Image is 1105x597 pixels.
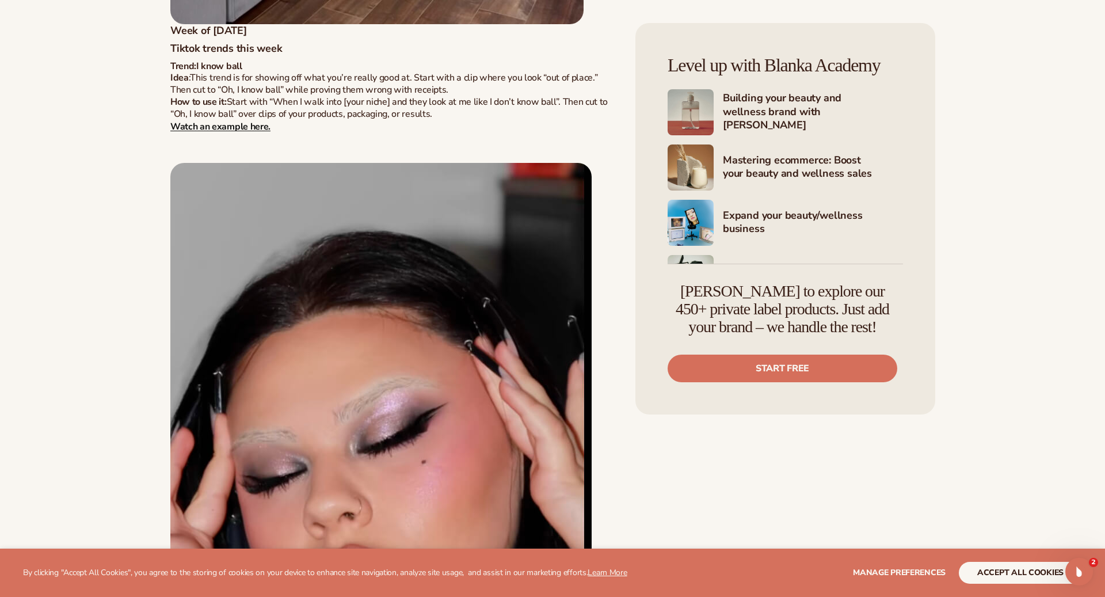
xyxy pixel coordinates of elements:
[668,283,897,336] h4: [PERSON_NAME] to explore our 450+ private label products. Just add your brand – we handle the rest!
[668,145,903,191] a: Shopify Image 8 Mastering ecommerce: Boost your beauty and wellness sales
[668,55,903,75] h4: Level up with Blanka Academy
[1065,558,1093,585] iframe: Intercom live chat
[723,209,903,237] h4: Expand your beauty/wellness business
[170,120,270,132] a: Watch an example here.
[170,71,189,84] strong: Idea
[170,96,227,108] strong: How to use it:
[588,567,627,578] a: Learn More
[668,200,714,246] img: Shopify Image 9
[853,562,946,584] button: Manage preferences
[668,255,903,301] a: Shopify Image 10 Marketing your beauty and wellness brand 101
[23,568,627,578] p: By clicking "Accept All Cookies", you agree to the storing of cookies on your device to enhance s...
[668,200,903,246] a: Shopify Image 9 Expand your beauty/wellness business
[668,89,903,135] a: Shopify Image 7 Building your beauty and wellness brand with [PERSON_NAME]
[1089,558,1098,567] span: 2
[668,145,714,191] img: Shopify Image 8
[853,567,946,578] span: Manage preferences
[668,355,897,382] a: Start free
[723,154,903,182] h4: Mastering ecommerce: Boost your beauty and wellness sales
[170,60,613,145] p: : This trend is for showing off what you’re really good at. Start with a clip where you look “out...
[170,24,613,37] h5: Week of [DATE]
[668,255,714,301] img: Shopify Image 10
[723,92,903,133] h4: Building your beauty and wellness brand with [PERSON_NAME]
[668,89,714,135] img: Shopify Image 7
[170,60,242,73] strong: Trend: I know ball
[959,562,1082,584] button: accept all cookies
[170,41,282,55] strong: Tiktok trends this week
